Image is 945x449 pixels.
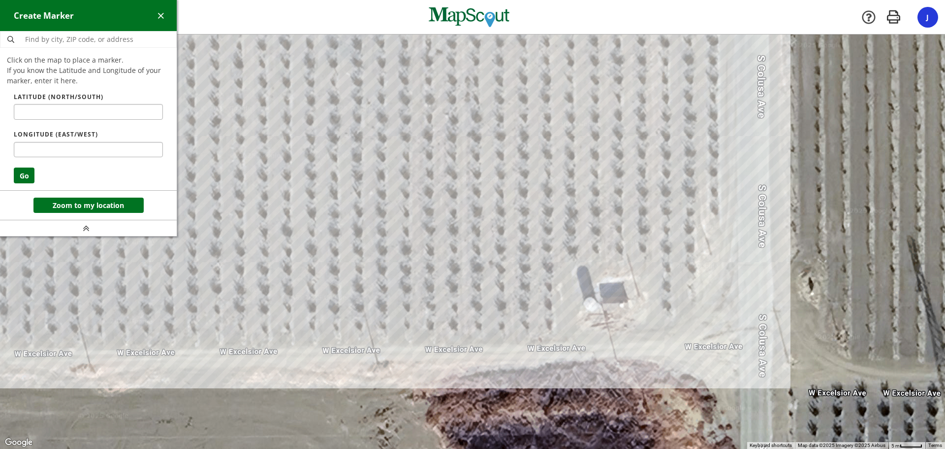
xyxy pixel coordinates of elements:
[33,198,144,213] button: Zoom to my location
[2,436,35,449] img: Google
[891,443,900,449] span: 5 m
[750,442,792,449] button: Keyboard shortcuts
[888,442,925,449] button: Map Scale: 5 m per 42 pixels
[926,12,929,22] span: J
[21,32,176,47] input: Find by city, ZIP code, or address
[7,65,170,86] p: If you know the Latitude and Longitude of your marker, enter it here.
[428,3,510,31] img: MapScout
[7,55,170,65] p: Click on the map to place a marker.
[861,9,877,25] a: Support Docs
[14,93,163,102] label: Latitude (North/South)
[928,443,942,448] a: Terms
[14,130,163,139] label: Longitude (East/West)
[798,443,885,448] span: Map data ©2025 Imagery ©2025 Airbus
[2,436,35,449] a: Open this area in Google Maps (opens a new window)
[14,168,34,183] button: Go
